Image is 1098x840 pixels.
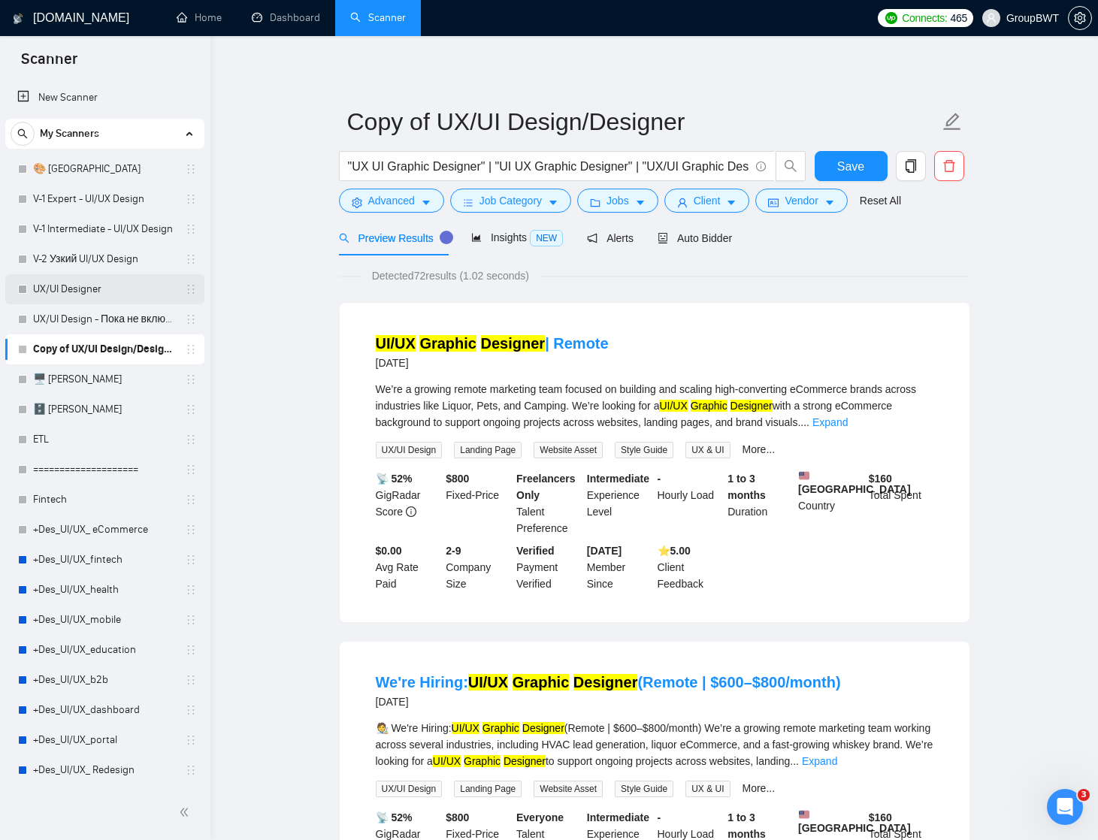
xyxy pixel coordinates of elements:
span: Website Asset [534,781,603,797]
mark: Designer [573,674,638,690]
span: setting [352,197,362,208]
mark: Designer [504,755,546,767]
a: UX/UI Designer [33,274,176,304]
span: Preview Results [339,232,447,244]
span: Save [837,157,864,176]
span: holder [185,584,197,596]
b: 2-9 [446,545,461,557]
b: Everyone [516,811,564,823]
div: We’re a growing remote marketing team focused on building and scaling high-converting eCommerce b... [376,381,933,431]
b: [GEOGRAPHIC_DATA] [798,470,911,495]
img: logo [13,7,23,31]
span: bars [463,197,473,208]
span: ... [800,416,809,428]
span: info-circle [756,162,766,171]
span: Connects: [902,10,947,26]
span: holder [185,764,197,776]
a: homeHome [177,11,222,24]
span: Landing Page [454,781,522,797]
span: holder [185,644,197,656]
b: $ 160 [869,473,892,485]
div: Avg Rate Paid [373,542,443,592]
div: [DATE] [376,354,609,372]
a: setting [1068,12,1092,24]
span: idcard [768,197,779,208]
span: Style Guide [615,781,673,797]
div: Company Size [443,542,513,592]
div: Hourly Load [655,470,725,536]
span: holder [185,343,197,355]
mark: Graphic [464,755,501,767]
a: Expand [802,755,837,767]
a: +Des_UI/UX_b2b [33,665,176,695]
b: 1 to 3 months [727,473,766,501]
mark: Graphic [482,722,519,734]
div: Fixed-Price [443,470,513,536]
button: folderJobscaret-down [577,189,658,213]
b: 📡 52% [376,473,413,485]
a: +Des_UI/UX_education [33,635,176,665]
a: +Des_UI/UX_dashboard [33,695,176,725]
a: V-2 Узкий UI/UX Design [33,244,176,274]
a: 🖥️ [PERSON_NAME] [33,364,176,394]
a: ==================== [33,455,176,485]
span: holder [185,434,197,446]
button: delete [934,151,964,181]
span: 3 [1078,789,1090,801]
mark: Graphic [691,400,727,412]
div: Client Feedback [655,542,725,592]
a: dashboardDashboard [252,11,320,24]
a: Reset All [860,192,901,209]
span: My Scanners [40,119,99,149]
span: edit [942,112,962,131]
b: $ 800 [446,811,469,823]
span: Landing Page [454,442,522,458]
b: 📡 52% [376,811,413,823]
span: NEW [530,230,563,246]
span: folder [590,197,600,208]
button: search [776,151,806,181]
button: setting [1068,6,1092,30]
mark: UI/UX [659,400,687,412]
a: V-1 Intermediate - UI/UX Design [33,214,176,244]
span: holder [185,283,197,295]
span: Advanced [368,192,415,209]
span: caret-down [421,197,431,208]
mark: UI/UX [452,722,479,734]
mark: UI/UX [376,335,416,352]
button: Save [815,151,888,181]
a: searchScanner [350,11,406,24]
span: 465 [951,10,967,26]
span: delete [935,159,963,173]
button: barsJob Categorycaret-down [450,189,571,213]
span: user [677,197,688,208]
span: UX/UI Design [376,781,443,797]
span: UX & UI [685,781,730,797]
img: 🇺🇸 [799,470,809,481]
mark: Designer [481,335,546,352]
b: Verified [516,545,555,557]
span: Jobs [606,192,629,209]
span: user [986,13,997,23]
span: holder [185,223,197,235]
b: - [658,811,661,823]
div: GigRadar Score [373,470,443,536]
span: search [339,233,349,243]
a: UI/UX Graphic Designer| Remote [376,335,609,352]
a: +Des_UI/UX_mobile [33,605,176,635]
span: holder [185,193,197,205]
img: 🇺🇸 [799,809,809,820]
a: More... [743,443,776,455]
div: Country [795,470,866,536]
span: holder [185,253,197,265]
b: $ 160 [869,811,892,823]
span: double-left [179,805,194,820]
span: Client [694,192,721,209]
a: UX/UI Design - Пока не включать [33,304,176,334]
span: holder [185,614,197,626]
span: Vendor [785,192,818,209]
span: caret-down [548,197,558,208]
div: Payment Verified [513,542,584,592]
span: info-circle [406,506,416,517]
div: Member Since [584,542,655,592]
